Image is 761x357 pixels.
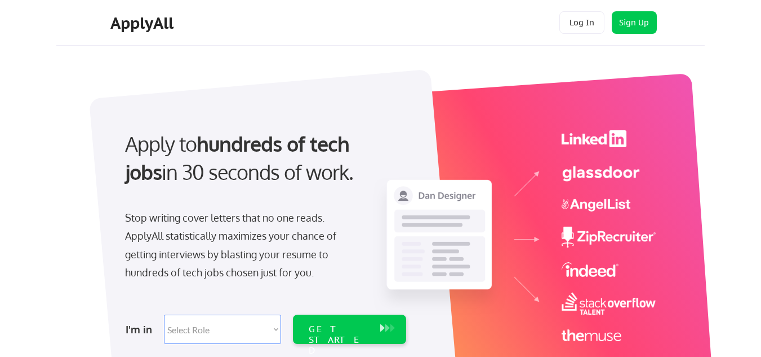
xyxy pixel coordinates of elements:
div: Stop writing cover letters that no one reads. ApplyAll statistically maximizes your chance of get... [125,209,357,282]
div: GET STARTED [309,324,369,356]
button: Log In [559,11,604,34]
div: ApplyAll [110,14,177,33]
button: Sign Up [612,11,657,34]
strong: hundreds of tech jobs [125,131,354,184]
div: I'm in [126,320,157,338]
div: Apply to in 30 seconds of work. [125,130,402,187]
